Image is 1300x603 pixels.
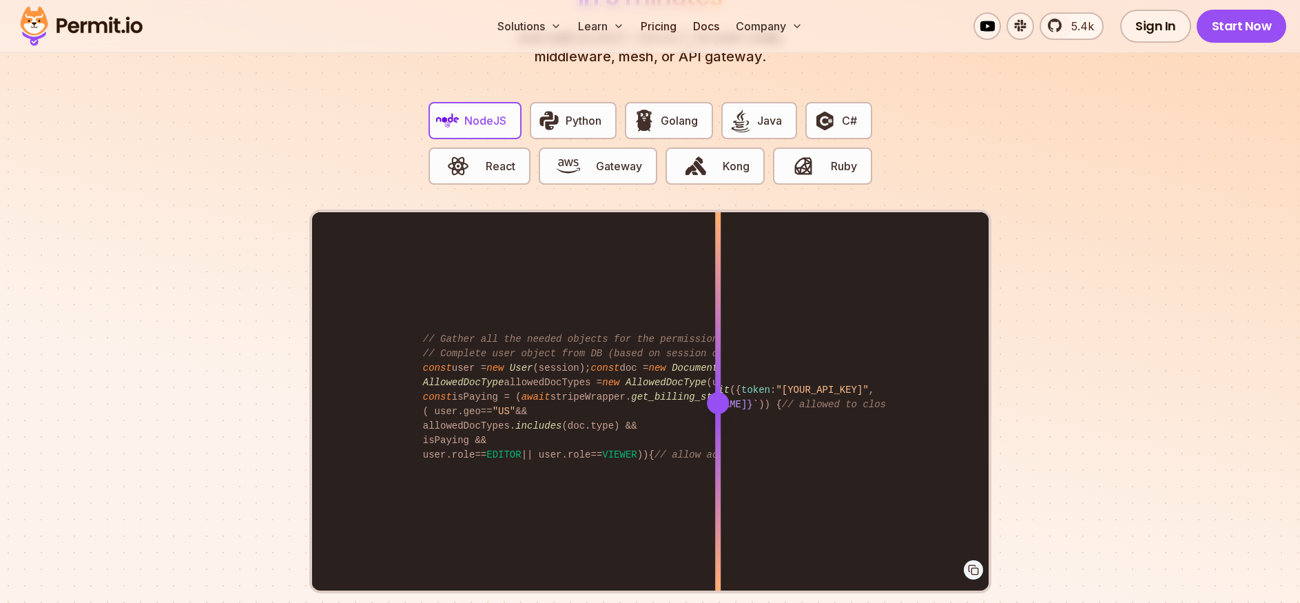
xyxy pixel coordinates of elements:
[557,154,580,178] img: Gateway
[602,377,619,388] span: new
[423,377,504,388] span: AllowedDocType
[14,3,149,50] img: Permit logo
[568,449,591,460] span: role
[602,449,637,460] span: VIEWER
[590,362,619,374] span: const
[446,154,470,178] img: React
[661,112,698,129] span: Golang
[776,385,868,396] span: "[YOUR_API_KEY]"
[649,362,666,374] span: new
[723,158,750,174] span: Kong
[515,420,561,431] span: includes
[423,362,452,374] span: const
[1197,10,1287,43] a: Start Now
[413,321,887,473] code: user = (session); doc = ( , , session. ); allowedDocTypes = (user. ); isPaying = ( stripeWrapper....
[423,391,452,402] span: const
[831,158,857,174] span: Ruby
[741,385,770,396] span: token
[813,109,836,132] img: C#
[486,362,504,374] span: new
[792,154,815,178] img: Ruby
[522,391,550,402] span: await
[654,449,741,460] span: // allow access
[493,406,516,417] span: "US"
[782,399,927,410] span: // allowed to close issue
[631,391,735,402] span: get_billing_status
[672,362,718,374] span: Document
[1063,18,1094,34] span: 5.4k
[492,12,567,40] button: Solutions
[635,12,682,40] a: Pricing
[510,362,533,374] span: User
[572,12,630,40] button: Learn
[452,449,475,460] span: role
[537,109,561,132] img: Python
[423,348,880,359] span: // Complete user object from DB (based on session object, only 3 DB queries...)
[566,112,601,129] span: Python
[842,112,857,129] span: C#
[486,158,515,174] span: React
[436,109,460,132] img: NodeJS
[688,12,725,40] a: Docs
[464,112,506,129] span: NodeJS
[486,449,521,460] span: EDITOR
[626,377,707,388] span: AllowedDocType
[730,12,808,40] button: Company
[757,112,782,129] span: Java
[632,109,656,132] img: Golang
[1120,10,1191,43] a: Sign In
[423,334,753,345] span: // Gather all the needed objects for the permission check
[1040,12,1104,40] a: 5.4k
[684,154,708,178] img: Kong
[590,420,614,431] span: type
[464,406,481,417] span: geo
[729,109,752,132] img: Java
[596,158,642,174] span: Gateway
